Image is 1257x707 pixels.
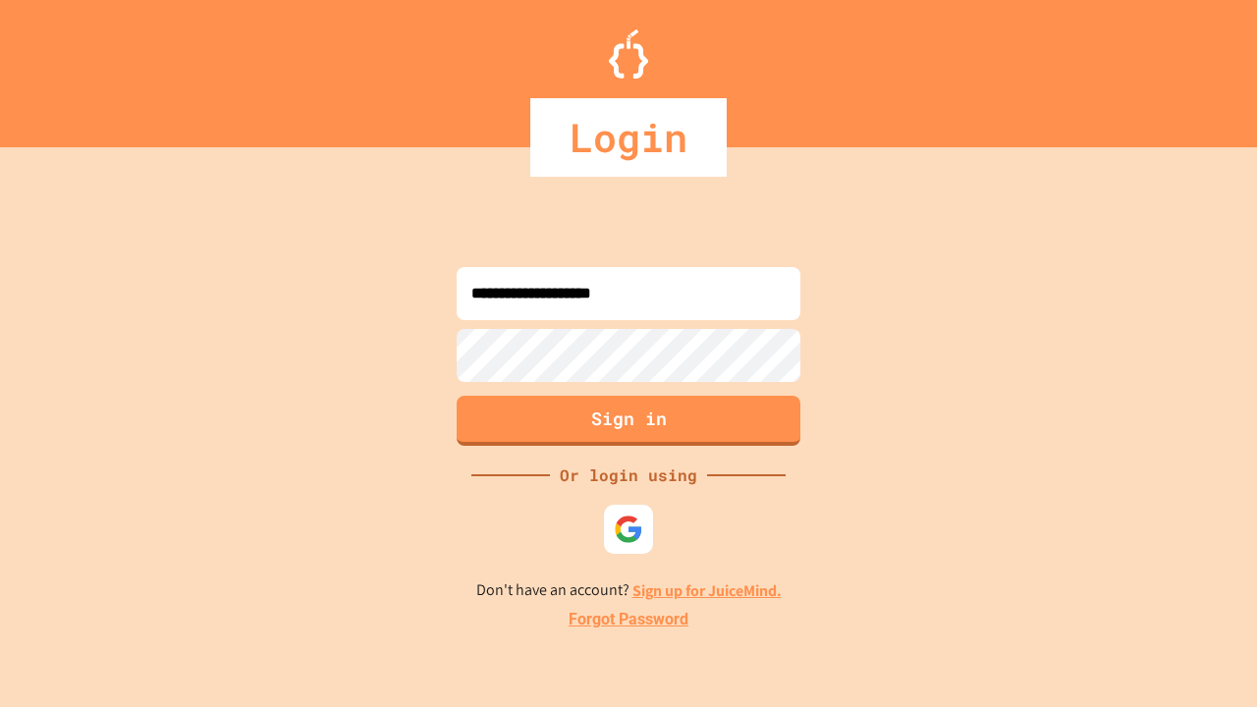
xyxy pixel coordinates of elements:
button: Sign in [457,396,800,446]
a: Sign up for JuiceMind. [632,580,782,601]
iframe: chat widget [1175,628,1237,687]
img: google-icon.svg [614,515,643,544]
iframe: chat widget [1094,543,1237,626]
div: Login [530,98,727,177]
a: Forgot Password [569,608,688,631]
div: Or login using [550,463,707,487]
p: Don't have an account? [476,578,782,603]
img: Logo.svg [609,29,648,79]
